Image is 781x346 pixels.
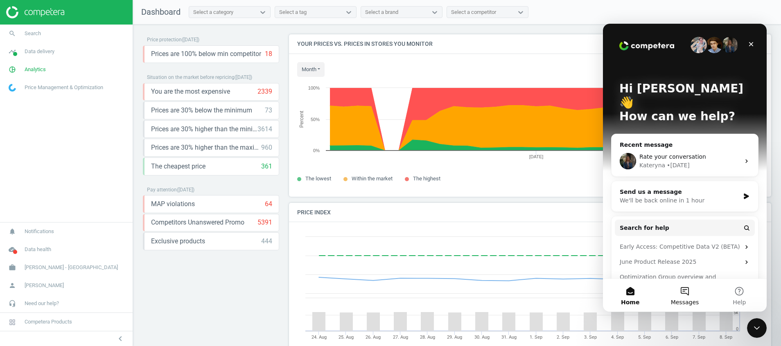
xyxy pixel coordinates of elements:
span: Search [25,30,41,37]
tspan: 1. Sep [530,335,542,340]
span: Price Management & Optimization [25,84,103,91]
i: cloud_done [5,242,20,257]
tspan: 7. Sep [693,335,705,340]
span: You are the most expensive [151,87,230,96]
tspan: 31. Aug [501,335,517,340]
span: The cheapest price [151,162,205,171]
div: 444 [261,237,272,246]
span: Dashboard [141,7,181,17]
div: Select a brand [365,9,398,16]
text: 100% [308,85,320,90]
span: Within the market [352,175,393,182]
tspan: 30. Aug [474,335,490,340]
span: Prices are 30% higher than the minimum [151,125,257,134]
iframe: Intercom live chat [747,318,767,338]
span: ( [DATE] ) [177,187,194,193]
tspan: 2. Sep [557,335,569,340]
img: ajHJNr6hYgQAAAAASUVORK5CYII= [6,6,64,18]
h4: Your prices vs. prices in stores you monitor [289,34,771,54]
div: 73 [265,106,272,115]
i: notifications [5,224,20,239]
div: 3614 [257,125,272,134]
tspan: 29. Aug [447,335,462,340]
span: The lowest [305,175,331,182]
button: month [297,62,325,77]
div: 5391 [257,218,272,227]
span: MAP violations [151,200,195,209]
div: Select a category [193,9,233,16]
tspan: 24. Aug [311,335,327,340]
div: 18 [265,49,272,58]
span: Price protection [147,37,182,43]
tspan: 5. Sep [638,335,651,340]
div: 361 [261,162,272,171]
span: Data health [25,246,51,253]
text: 5k [734,310,738,315]
span: The highest [413,175,440,182]
tspan: 26. Aug [366,335,381,340]
div: 960 [261,143,272,152]
span: Prices are 100% below min competitor [151,49,261,58]
tspan: [DATE] [529,154,544,159]
span: Situation on the market before repricing [147,74,235,80]
span: Need our help? [25,300,59,307]
i: work [5,260,20,275]
img: wGWNvw8QSZomAAAAABJRU5ErkJggg== [9,84,16,92]
span: [PERSON_NAME] - [GEOGRAPHIC_DATA] [25,264,118,271]
span: Pay attention [147,187,177,193]
i: chevron_left [115,334,125,344]
span: Prices are 30% higher than the maximal [151,143,261,152]
div: 2339 [257,87,272,96]
tspan: 28. Aug [420,335,435,340]
span: Competitors Unanswered Promo [151,218,244,227]
text: 0 [736,326,738,332]
iframe: Intercom live chat [603,24,767,312]
i: person [5,278,20,293]
tspan: Percent [299,110,305,128]
h4: Price Index [289,203,771,222]
div: Select a tag [279,9,307,16]
span: Competera Products [25,318,72,326]
div: 64 [265,200,272,209]
div: Select a competitor [451,9,496,16]
tspan: 6. Sep [666,335,678,340]
span: [PERSON_NAME] [25,282,64,289]
span: Data delivery [25,48,54,55]
i: pie_chart_outlined [5,62,20,77]
span: ( [DATE] ) [182,37,199,43]
span: Exclusive products [151,237,205,246]
span: Prices are 30% below the minimum [151,106,252,115]
span: ( [DATE] ) [235,74,252,80]
button: chevron_left [110,333,131,344]
i: headset_mic [5,296,20,311]
span: Notifications [25,228,54,235]
tspan: 27. Aug [393,335,408,340]
i: search [5,26,20,41]
i: timeline [5,44,20,59]
tspan: 3. Sep [584,335,597,340]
